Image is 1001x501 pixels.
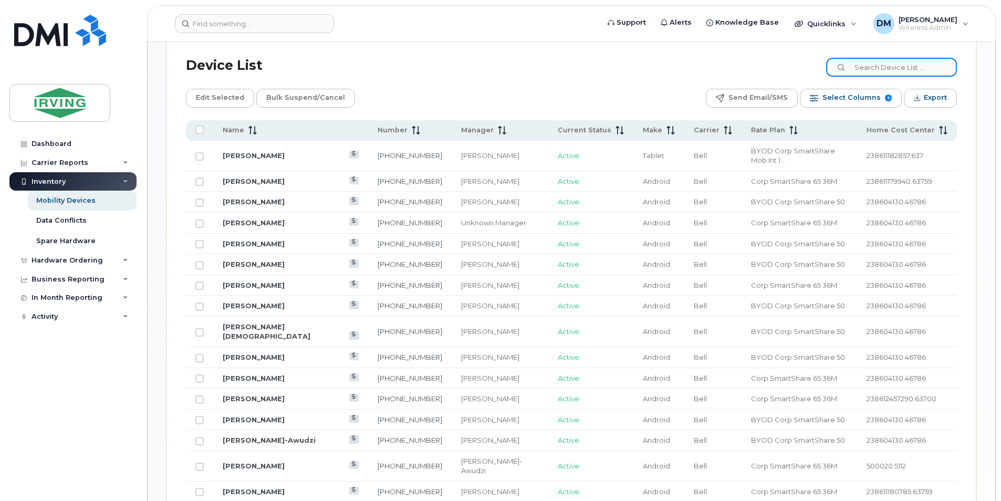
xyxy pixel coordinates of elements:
span: Bell [694,239,707,248]
a: View Last Bill [349,176,359,184]
span: 238604130.46786 [867,374,926,382]
a: View Last Bill [349,259,359,267]
span: Active [558,197,579,206]
div: [PERSON_NAME] [461,435,539,445]
span: 238604130.46786 [867,353,926,361]
div: [PERSON_NAME] [461,280,539,290]
a: [PHONE_NUMBER] [378,301,442,310]
span: Bell [694,353,707,361]
span: Select Columns [822,90,881,106]
span: Active [558,151,579,160]
span: Support [617,17,646,28]
span: 238604130.46786 [867,239,926,248]
span: Number [378,126,408,135]
span: Edit Selected [196,90,244,106]
span: Active [558,353,579,361]
a: [PHONE_NUMBER] [378,260,442,268]
a: View Last Bill [349,218,359,226]
a: View Last Bill [349,487,359,495]
div: [PERSON_NAME] [461,373,539,383]
span: 238604130.46786 [867,260,926,268]
span: Make [643,126,662,135]
span: Active [558,462,579,470]
span: Android [643,239,670,248]
span: Manager [461,126,494,135]
span: Wireless Admin [899,24,957,32]
a: View Last Bill [349,415,359,423]
a: [PERSON_NAME]-Awudzi [223,436,316,444]
div: [PERSON_NAME] [461,176,539,186]
div: Unknown Manager [461,218,539,228]
a: [PERSON_NAME] [223,353,285,361]
a: View Last Bill [349,373,359,381]
span: Android [643,462,670,470]
span: BYOD Corp SmartShare 50 [751,415,845,424]
span: Active [558,177,579,185]
a: Support [600,12,653,33]
span: BYOD Corp SmartShare 50 [751,239,845,248]
a: View Last Bill [349,151,359,159]
span: Bell [694,260,707,268]
span: Quicklinks [807,19,846,28]
span: Android [643,177,670,185]
div: Quicklinks [787,13,864,34]
span: Send Email/SMS [728,90,788,106]
button: Send Email/SMS [706,89,798,108]
span: Active [558,301,579,310]
a: View Last Bill [349,461,359,469]
span: BYOD Corp SmartShare 50 [751,301,845,310]
span: Knowledge Base [715,17,779,28]
span: Android [643,197,670,206]
a: [PERSON_NAME] [223,218,285,227]
span: Android [643,436,670,444]
div: Device List [186,52,263,79]
span: Bell [694,177,707,185]
a: [PERSON_NAME] [223,301,285,310]
span: Android [643,301,670,310]
a: [PHONE_NUMBER] [378,415,442,424]
span: Active [558,436,579,444]
span: Corp SmartShare 65 36M [751,487,837,496]
span: Bell [694,301,707,310]
div: David Muir [866,13,976,34]
a: [PERSON_NAME] [223,281,285,289]
span: 238604130.46786 [867,301,926,310]
a: [PERSON_NAME] [223,151,285,160]
span: Bulk Suspend/Cancel [266,90,345,106]
span: Active [558,327,579,336]
a: [PHONE_NUMBER] [378,353,442,361]
span: Android [643,327,670,336]
span: Bell [694,197,707,206]
span: Bell [694,487,707,496]
span: Bell [694,218,707,227]
span: 238604130.46786 [867,197,926,206]
span: Corp SmartShare 65 36M [751,374,837,382]
a: [PHONE_NUMBER] [378,394,442,403]
span: Android [643,218,670,227]
input: Find something... [175,14,334,33]
span: 238611180785.63759 [867,487,933,496]
div: [PERSON_NAME] [461,394,539,404]
div: [PERSON_NAME] [461,327,539,337]
a: [PHONE_NUMBER] [378,281,442,289]
a: [PHONE_NUMBER] [378,487,442,496]
div: [PERSON_NAME] [461,151,539,161]
span: Home Cost Center [867,126,935,135]
span: Active [558,218,579,227]
span: Current Status [558,126,611,135]
span: BYOD Corp SmartShare 50 [751,327,845,336]
a: [PHONE_NUMBER] [378,177,442,185]
a: [PERSON_NAME] [223,197,285,206]
a: [PERSON_NAME] [223,487,285,496]
span: Corp SmartShare 65 36M [751,218,837,227]
div: [PERSON_NAME] [461,301,539,311]
span: 238604130.46786 [867,281,926,289]
span: Corp SmartShare 65 36M [751,462,837,470]
span: 238604130.46786 [867,327,926,336]
span: 238611179940.63759 [867,177,932,185]
a: [PERSON_NAME] [223,260,285,268]
button: Select Columns 9 [800,89,902,108]
span: Android [643,374,670,382]
button: Bulk Suspend/Cancel [256,89,355,108]
span: Android [643,487,670,496]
